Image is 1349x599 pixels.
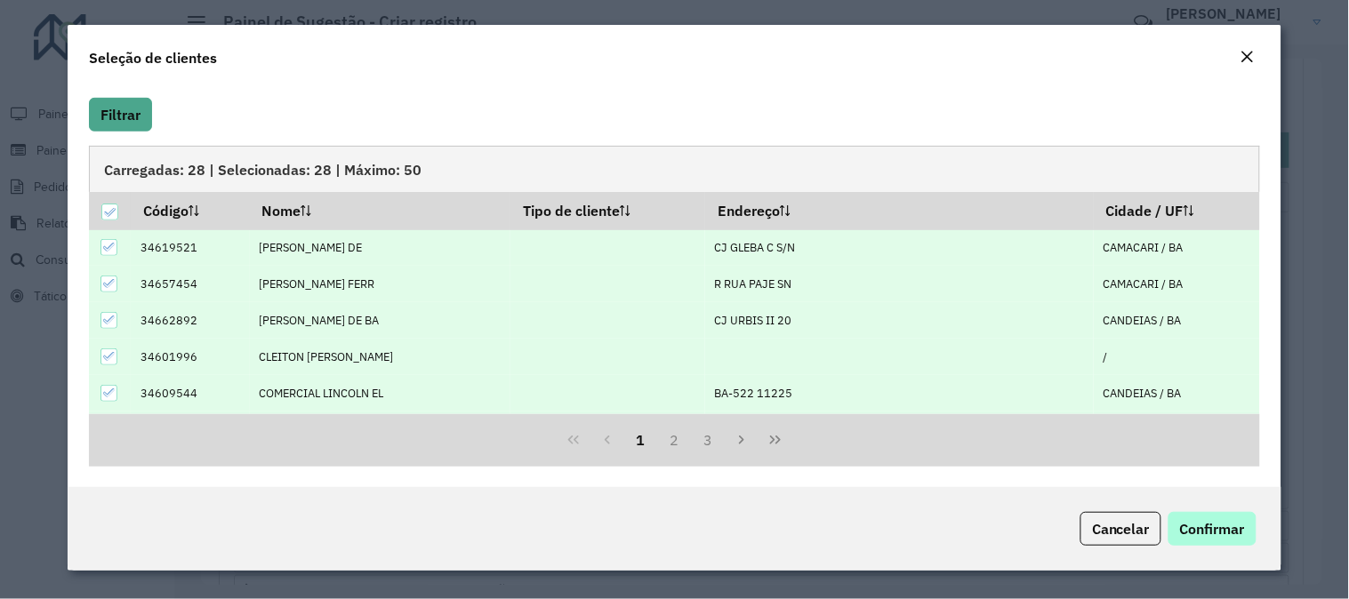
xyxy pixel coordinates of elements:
[131,302,249,339] td: 34662892
[1080,512,1161,546] button: Cancelar
[1092,520,1150,538] span: Cancelar
[131,339,249,375] td: 34601996
[131,230,249,267] td: 34619521
[1094,411,1260,448] td: CAMACARI / BA
[131,192,249,229] th: Código
[705,411,1094,448] td: RUA BOUL SHOP CAMACARI VIA PARAFUS2001
[510,192,705,229] th: Tipo de cliente
[250,266,511,302] td: [PERSON_NAME] FERR
[89,98,152,132] button: Filtrar
[131,266,249,302] td: 34657454
[1180,520,1245,538] span: Confirmar
[705,375,1094,411] td: BA-522 11225
[1168,512,1257,546] button: Confirmar
[1094,266,1260,302] td: CAMACARI / BA
[1094,375,1260,411] td: CANDEIAS / BA
[1094,230,1260,267] td: CAMACARI / BA
[131,411,249,448] td: 34659408
[89,47,217,68] h4: Seleção de clientes
[1094,339,1260,375] td: /
[89,146,1260,192] div: Carregadas: 28 | Selecionadas: 28 | Máximo: 50
[250,192,511,229] th: Nome
[705,302,1094,339] td: CJ URBIS II 20
[131,375,249,411] td: 34609544
[691,423,725,457] button: 3
[250,375,511,411] td: COMERCIAL LINCOLN EL
[250,411,511,448] td: COMMER COMERCIO DE A
[250,230,511,267] td: [PERSON_NAME] DE
[1235,46,1260,69] button: Close
[759,423,792,457] button: Last Page
[658,423,692,457] button: 2
[510,411,705,448] td: 700 - Shopping
[1094,192,1260,229] th: Cidade / UF
[250,339,511,375] td: CLEITON [PERSON_NAME]
[705,230,1094,267] td: CJ GLEBA C S/N
[250,302,511,339] td: [PERSON_NAME] DE BA
[705,192,1094,229] th: Endereço
[1241,50,1255,64] em: Fechar
[725,423,759,457] button: Next Page
[705,266,1094,302] td: R RUA PAJE SN
[624,423,658,457] button: 1
[1094,302,1260,339] td: CANDEIAS / BA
